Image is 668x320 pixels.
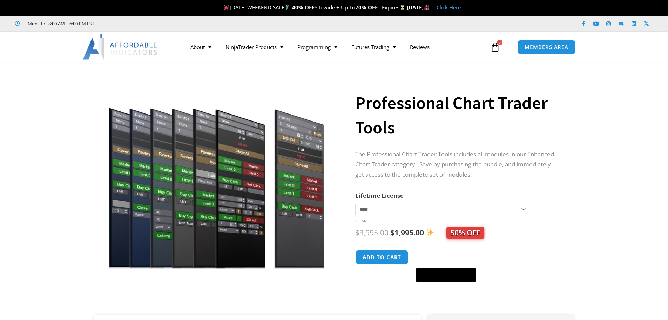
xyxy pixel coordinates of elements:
label: Lifetime License [355,191,404,200]
h1: Professional Chart Trader Tools [355,91,560,140]
span: MEMBERS AREA [525,45,568,50]
span: Mon - Fri: 8:00 AM – 6:00 PM EST [26,19,94,28]
a: MEMBERS AREA [517,40,576,54]
a: Futures Trading [344,39,403,55]
button: Add to cart [355,250,409,265]
span: 0 [497,40,502,45]
a: 0 [480,37,511,57]
a: About [183,39,218,55]
button: Buy with GPay [416,268,476,282]
img: 🎉 [224,5,229,10]
strong: [DATE] [407,4,430,11]
a: Programming [290,39,344,55]
a: Clear options [355,218,366,223]
img: LogoAI | Affordable Indicators – NinjaTrader [83,34,158,60]
iframe: PayPal Message 1 [355,286,560,293]
span: [DATE] WEEKEND SALE Sitewide + Up To | Expires [222,4,406,11]
iframe: Secure express checkout frame [414,249,478,266]
span: $ [390,228,394,237]
nav: Menu [183,39,488,55]
a: Reviews [403,39,437,55]
bdi: 1,995.00 [390,228,424,237]
p: The Professional Chart Trader Tools includes all modules in our Enhanced Chart Trader category. S... [355,149,560,180]
iframe: Customer reviews powered by Trustpilot [104,20,209,27]
img: ✨ [426,229,434,236]
strong: 70% OFF [355,4,378,11]
a: Click Here [437,4,461,11]
img: ⌛ [400,5,405,10]
img: ProfessionalToolsBundlePage [104,75,329,269]
img: 🏌️‍♂️ [285,5,290,10]
strong: 40% OFF [292,4,315,11]
span: 50% OFF [446,227,484,239]
a: NinjaTrader Products [218,39,290,55]
span: $ [355,228,359,237]
bdi: 3,995.00 [355,228,389,237]
img: 🏭 [424,5,429,10]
